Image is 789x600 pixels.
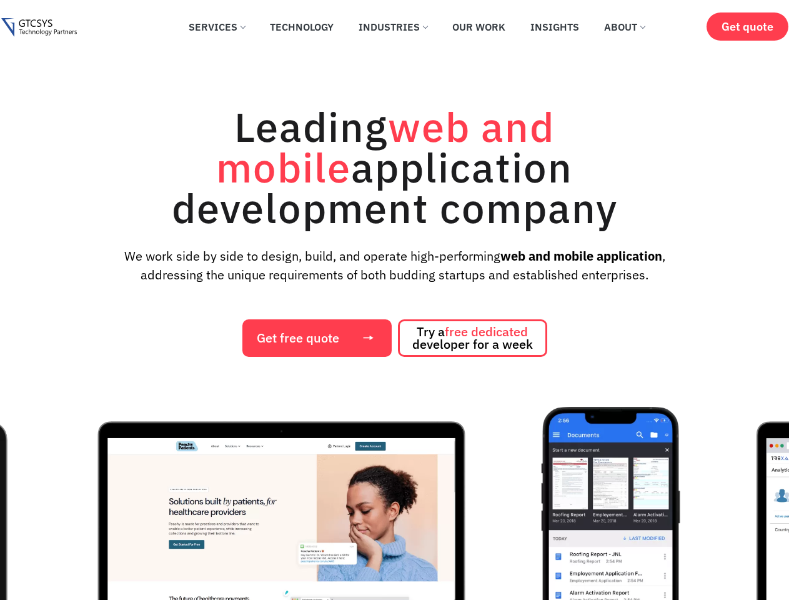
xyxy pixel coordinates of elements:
a: Insights [521,13,588,41]
span: Try a developer for a week [412,326,533,351]
strong: web and mobile application [500,247,662,264]
span: free dedicated [445,323,528,340]
p: We work side by side to design, build, and operate high-performing , addressing the unique requir... [104,247,685,284]
a: Services [179,13,254,41]
a: Get quote [707,12,788,41]
a: Industries [349,13,437,41]
img: Gtcsys logo [1,18,77,37]
h1: Leading application development company [114,106,676,228]
a: Try afree dedicated developer for a week [398,319,547,357]
a: Our Work [443,13,515,41]
span: web and mobile [216,100,555,194]
a: Technology [261,13,343,41]
a: Get free quote [242,319,392,357]
a: About [595,13,654,41]
span: Get free quote [257,332,339,344]
span: Get quote [722,20,773,33]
